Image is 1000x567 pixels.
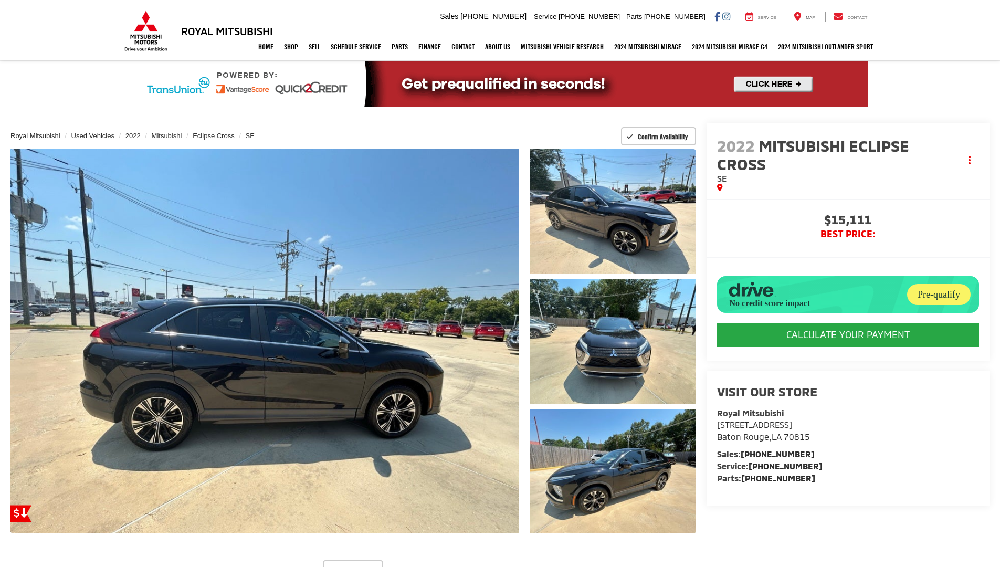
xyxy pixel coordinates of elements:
a: [PHONE_NUMBER] [741,473,815,483]
a: Service [738,12,784,22]
span: Baton Rouge [717,432,769,442]
a: Finance [413,34,446,60]
a: 2022 [125,132,141,140]
a: Mitsubishi Vehicle Research [515,34,609,60]
a: Used Vehicles [71,132,114,140]
span: Map [806,15,815,20]
strong: Service: [717,461,823,471]
a: Mitsubishi [152,132,182,140]
a: Sell [303,34,325,60]
a: Parts: Opens in a new tab [386,34,413,60]
h3: Royal Mitsubishi [181,25,273,37]
a: [STREET_ADDRESS] Baton Rouge,LA 70815 [717,419,810,442]
a: Expand Photo 1 [530,149,696,274]
a: [PHONE_NUMBER] [741,449,815,459]
a: Expand Photo 0 [10,149,519,533]
: CALCULATE YOUR PAYMENT [717,323,979,347]
a: Royal Mitsubishi [10,132,60,140]
a: Shop [279,34,303,60]
span: [STREET_ADDRESS] [717,419,792,429]
span: Parts [626,13,642,20]
a: [PHONE_NUMBER] [749,461,823,471]
span: $15,111 [717,213,979,229]
span: , [717,432,810,442]
a: Facebook: Click to visit our Facebook page [714,12,720,20]
img: 2022 Mitsubishi Eclipse Cross SE [528,408,697,535]
a: 2024 Mitsubishi Mirage G4 [687,34,773,60]
a: Contact [825,12,876,22]
span: [PHONE_NUMBER] [559,13,620,20]
img: 2022 Mitsubishi Eclipse Cross SE [528,278,697,405]
span: Sales [440,12,458,20]
span: Contact [847,15,867,20]
img: Quick2Credit [133,61,868,107]
a: About Us [480,34,515,60]
a: 2024 Mitsubishi Mirage [609,34,687,60]
span: dropdown dots [969,156,971,164]
strong: Sales: [717,449,815,459]
a: Expand Photo 2 [530,279,696,404]
span: BEST PRICE: [717,229,979,239]
a: Map [786,12,823,22]
a: Get Price Drop Alert [10,505,31,522]
span: 70815 [784,432,810,442]
span: LA [772,432,782,442]
a: Instagram: Click to visit our Instagram page [722,12,730,20]
span: Service [534,13,556,20]
a: 2024 Mitsubishi Outlander SPORT [773,34,878,60]
span: Mitsubishi Eclipse Cross [717,136,909,173]
a: Expand Photo 3 [530,409,696,534]
a: Home [253,34,279,60]
span: Service [758,15,776,20]
span: 2022 [717,136,755,155]
span: SE [717,173,727,183]
span: [PHONE_NUMBER] [644,13,706,20]
a: Schedule Service: Opens in a new tab [325,34,386,60]
h2: Visit our Store [717,385,979,398]
img: Mitsubishi [122,10,170,51]
span: Confirm Availability [638,132,688,141]
img: 2022 Mitsubishi Eclipse Cross SE [5,147,523,535]
span: [PHONE_NUMBER] [460,12,527,20]
a: Contact [446,34,480,60]
a: SE [246,132,255,140]
img: 2022 Mitsubishi Eclipse Cross SE [528,148,697,275]
a: Eclipse Cross [193,132,234,140]
button: Confirm Availability [621,127,696,145]
strong: Parts: [717,473,815,483]
button: Actions [961,151,979,170]
strong: Royal Mitsubishi [717,408,784,418]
